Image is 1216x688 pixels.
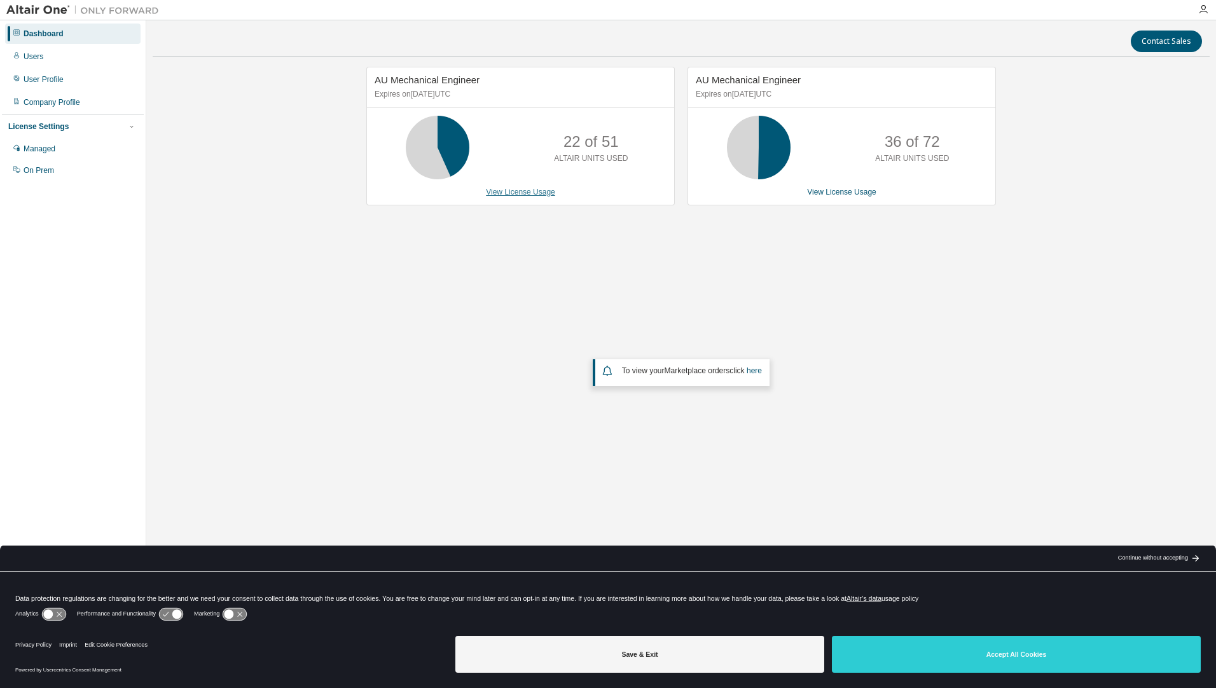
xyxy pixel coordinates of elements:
[375,89,663,100] p: Expires on [DATE] UTC
[875,153,949,164] p: ALTAIR UNITS USED
[554,153,628,164] p: ALTAIR UNITS USED
[24,74,64,85] div: User Profile
[24,29,64,39] div: Dashboard
[747,366,762,375] a: here
[24,144,55,154] div: Managed
[1131,31,1202,52] button: Contact Sales
[486,188,555,196] a: View License Usage
[24,97,80,107] div: Company Profile
[807,188,876,196] a: View License Usage
[24,165,54,175] div: On Prem
[375,74,480,85] span: AU Mechanical Engineer
[563,131,619,153] p: 22 of 51
[6,4,165,17] img: Altair One
[622,366,762,375] span: To view your click
[696,74,801,85] span: AU Mechanical Engineer
[8,121,69,132] div: License Settings
[885,131,940,153] p: 36 of 72
[696,89,985,100] p: Expires on [DATE] UTC
[665,366,730,375] em: Marketplace orders
[24,52,43,62] div: Users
